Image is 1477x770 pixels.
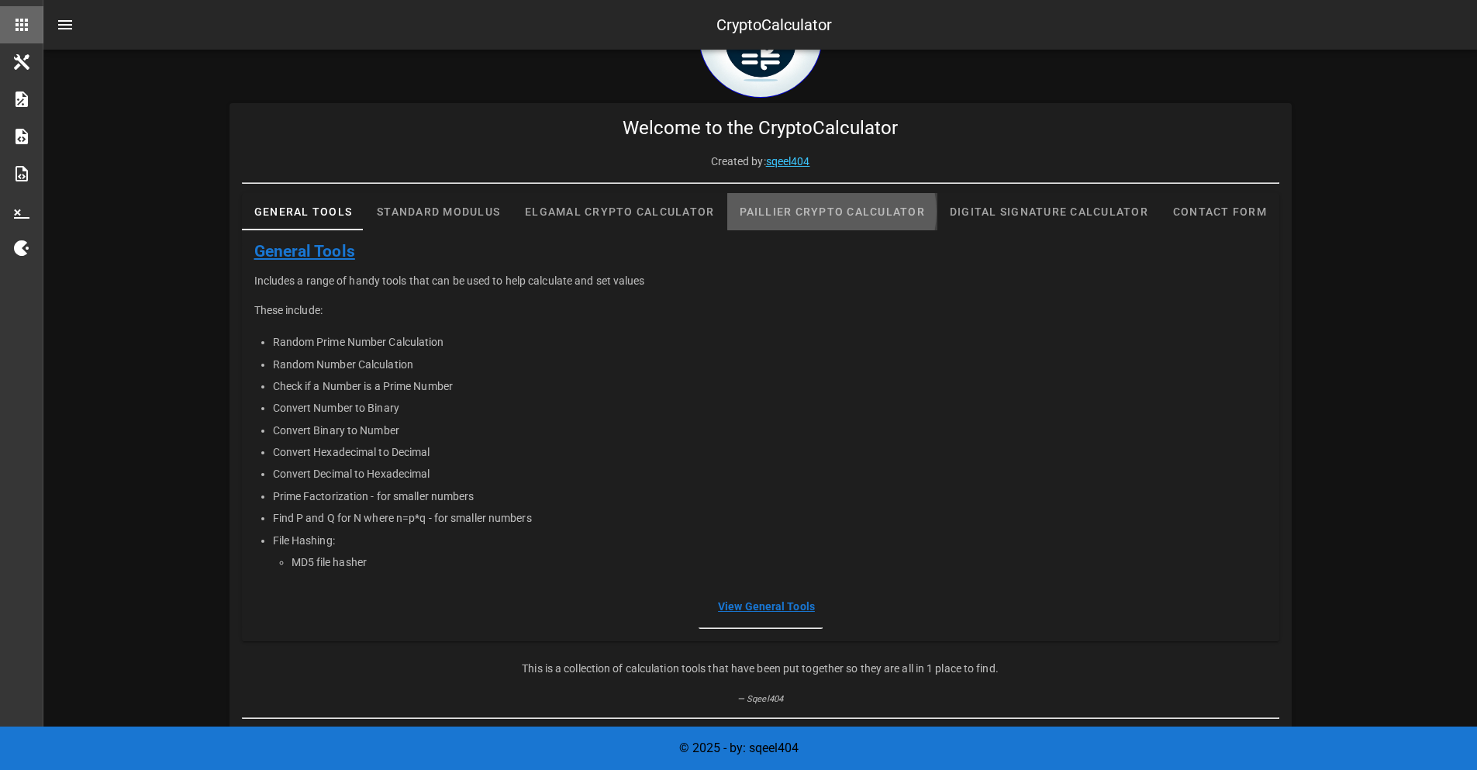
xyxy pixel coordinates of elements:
li: Convert Number to Binary [273,397,1267,419]
li: Check if a Number is a Prime Number [273,375,1267,397]
li: Convert Binary to Number [273,420,1267,441]
p: This is a collection of calculation tools that have been put together so they are all in 1 place ... [242,660,1279,677]
div: CryptoCalculator [716,13,832,36]
p: These include: [254,302,1267,319]
div: Welcome to the CryptoCalculator [229,103,1292,153]
li: MD5 file hasher [292,551,1267,573]
li: Find P and Q for N where n=p*q - for smaller numbers [273,507,1267,529]
div: Paillier Crypto Calculator [726,193,937,230]
div: Contact Form [1161,193,1279,230]
li: Random Number Calculation [273,353,1267,375]
span: © 2025 - by: sqeel404 [679,741,799,755]
small: — Sqeel404 [737,694,783,704]
p: Created by: [242,153,1279,170]
li: Random Prime Number Calculation [273,331,1267,353]
li: Convert Decimal to Hexadecimal [273,463,1267,485]
li: File Hashing: [273,529,1267,551]
div: General Tools [242,193,364,230]
li: Prime Factorization - for smaller numbers [273,485,1267,507]
div: Elgamal Crypto Calculator [512,193,726,230]
button: nav-menu-toggle [47,6,84,43]
p: Includes a range of handy tools that can be used to help calculate and set values [254,272,1267,289]
div: Standard Modulus [364,193,512,230]
li: Convert Hexadecimal to Decimal [273,441,1267,463]
a: home [699,86,823,101]
div: Digital Signature Calculator [937,193,1161,230]
a: View General Tools [718,600,815,613]
a: sqeel404 [766,155,810,167]
a: General Tools [254,242,355,261]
